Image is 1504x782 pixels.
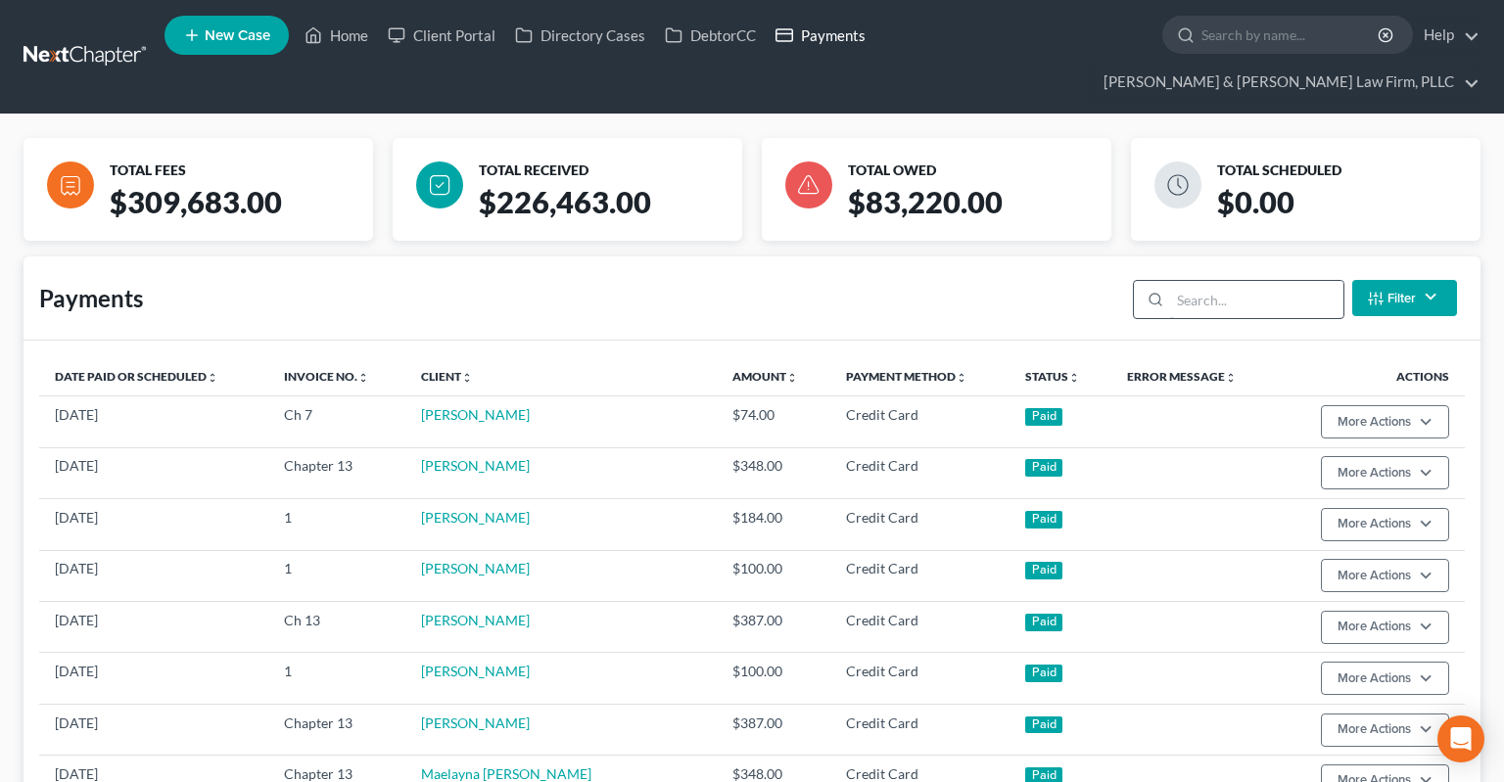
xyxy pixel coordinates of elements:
td: Credit Card [830,550,1010,601]
td: $184.00 [717,499,830,550]
td: Credit Card [830,704,1010,755]
div: $83,220.00 [840,184,1127,242]
button: Filter [1352,280,1457,316]
div: Paid [1025,511,1062,529]
td: 1 [268,550,405,601]
img: icon-danger-e58c4ab046b7aead248db79479122951d35969c85d4bc7e3c99ded9e97da88b9.svg [785,161,832,208]
a: Error Messageunfold_more [1127,369,1237,384]
i: unfold_more [956,372,967,384]
button: More Actions [1321,508,1449,541]
a: Statusunfold_more [1025,369,1080,384]
td: [DATE] [39,447,268,498]
td: [DATE] [39,704,268,755]
button: More Actions [1321,456,1449,489]
a: Payment Methodunfold_more [846,369,967,384]
a: [PERSON_NAME] [421,560,530,576]
td: [DATE] [39,601,268,652]
div: Paid [1025,562,1062,579]
a: Payments [766,18,875,53]
a: Client Portal [378,18,505,53]
a: Invoice No.unfold_more [284,369,369,384]
a: Clientunfold_more [421,369,473,384]
a: Maelayna [PERSON_NAME] [421,765,591,782]
a: [PERSON_NAME] [421,612,530,628]
img: icon-check-083e517794b2d0c9857e4f635ab0b7af2d0c08d6536bacabfc8e022616abee0b.svg [416,161,463,208]
div: TOTAL RECEIVED [479,161,734,180]
td: $100.00 [717,550,830,601]
button: More Actions [1321,405,1449,438]
div: Open Intercom Messenger [1437,715,1484,762]
img: icon-clock-d73164eb2ae29991c6cfd87df313ee0fe99a8f842979cbe5c34fb2ad7dc89896.svg [1154,161,1201,208]
td: 1 [268,499,405,550]
div: Paid [1025,459,1062,477]
div: TOTAL OWED [848,161,1104,180]
a: [PERSON_NAME] [421,663,530,679]
input: Search by name... [1201,17,1381,53]
i: unfold_more [1068,372,1080,384]
button: More Actions [1321,559,1449,592]
td: [DATE] [39,396,268,447]
a: Help [1414,18,1480,53]
td: Credit Card [830,396,1010,447]
td: Ch 7 [268,396,405,447]
a: [PERSON_NAME] [421,406,530,423]
a: Date Paid or Scheduledunfold_more [55,369,218,384]
td: $387.00 [717,601,830,652]
i: unfold_more [786,372,798,384]
td: Ch 13 [268,601,405,652]
th: Actions [1277,356,1465,395]
div: Paid [1025,408,1062,426]
div: $226,463.00 [471,184,758,242]
td: [DATE] [39,499,268,550]
td: $74.00 [717,396,830,447]
i: unfold_more [207,372,218,384]
i: unfold_more [357,372,369,384]
td: Credit Card [830,653,1010,704]
a: Directory Cases [505,18,655,53]
button: More Actions [1321,713,1449,747]
a: [PERSON_NAME] [421,509,530,526]
td: [DATE] [39,653,268,704]
button: More Actions [1321,611,1449,644]
td: Chapter 13 [268,447,405,498]
a: DebtorCC [655,18,766,53]
button: More Actions [1321,662,1449,695]
div: Paid [1025,716,1062,734]
div: $309,683.00 [102,184,389,242]
td: 1 [268,653,405,704]
div: TOTAL FEES [110,161,365,180]
td: Credit Card [830,601,1010,652]
a: [PERSON_NAME] & [PERSON_NAME] Law Firm, PLLC [1094,65,1480,100]
img: icon-file-b29cf8da5eedfc489a46aaea687006073f244b5a23b9e007f89f024b0964413f.svg [47,161,94,208]
span: New Case [205,28,270,43]
td: $387.00 [717,704,830,755]
i: unfold_more [1225,372,1237,384]
td: $348.00 [717,447,830,498]
div: Paid [1025,614,1062,631]
td: Credit Card [830,499,1010,550]
a: Home [295,18,378,53]
div: $0.00 [1209,184,1496,242]
i: unfold_more [461,372,473,384]
td: Credit Card [830,447,1010,498]
td: Chapter 13 [268,704,405,755]
td: [DATE] [39,550,268,601]
div: Paid [1025,665,1062,682]
div: TOTAL SCHEDULED [1217,161,1473,180]
td: $100.00 [717,653,830,704]
div: Payments [39,283,143,314]
a: [PERSON_NAME] [421,457,530,474]
input: Search... [1170,281,1343,318]
a: Amountunfold_more [732,369,798,384]
a: [PERSON_NAME] [421,714,530,731]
